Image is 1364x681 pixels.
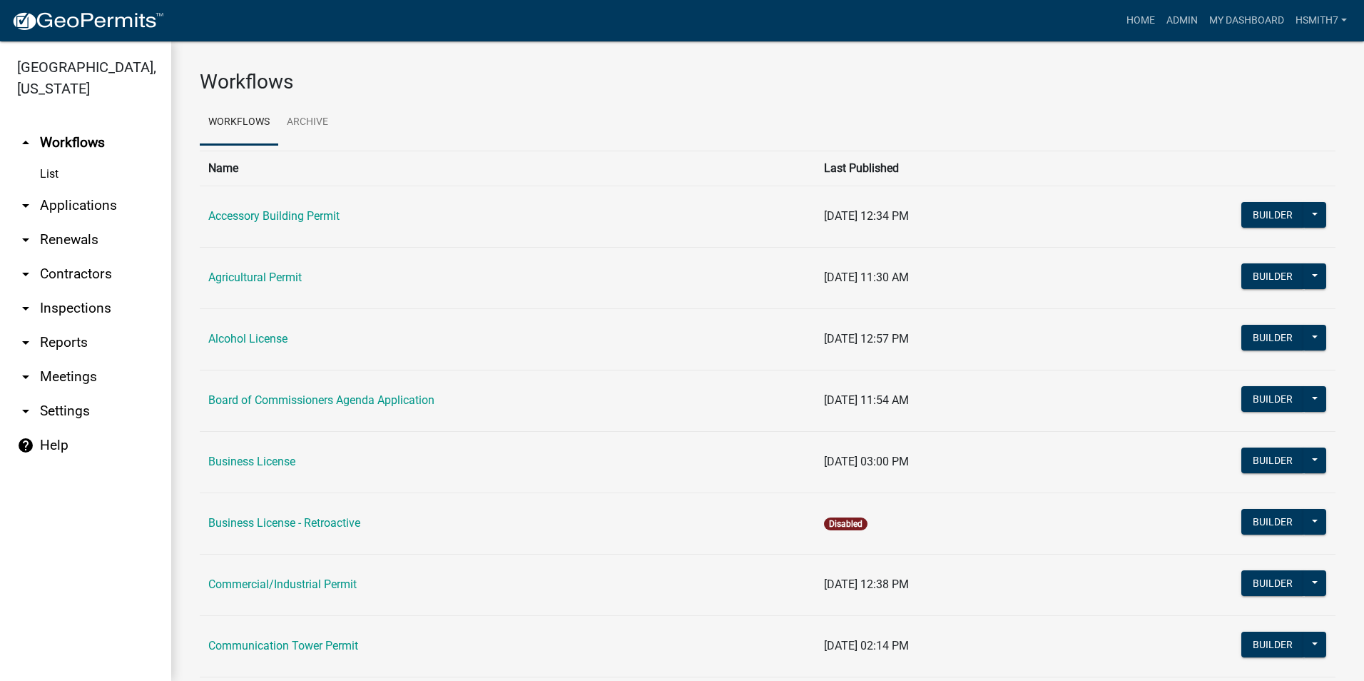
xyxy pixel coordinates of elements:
[824,271,909,284] span: [DATE] 11:30 AM
[208,332,287,345] a: Alcohol License
[17,266,34,283] i: arrow_drop_down
[17,197,34,214] i: arrow_drop_down
[1241,632,1304,657] button: Builder
[1121,7,1161,34] a: Home
[208,577,357,591] a: Commercial/Industrial Permit
[1241,325,1304,350] button: Builder
[200,100,278,146] a: Workflows
[200,151,815,186] th: Name
[1241,448,1304,473] button: Builder
[278,100,337,146] a: Archive
[17,334,34,351] i: arrow_drop_down
[824,455,909,468] span: [DATE] 03:00 PM
[1241,509,1304,535] button: Builder
[1290,7,1353,34] a: hsmith7
[200,70,1335,94] h3: Workflows
[208,393,434,407] a: Board of Commissioners Agenda Application
[17,134,34,151] i: arrow_drop_up
[1241,263,1304,289] button: Builder
[824,639,909,652] span: [DATE] 02:14 PM
[1203,7,1290,34] a: My Dashboard
[17,403,34,420] i: arrow_drop_down
[208,271,302,284] a: Agricultural Permit
[17,437,34,454] i: help
[824,577,909,591] span: [DATE] 12:38 PM
[824,332,909,345] span: [DATE] 12:57 PM
[824,209,909,223] span: [DATE] 12:34 PM
[824,518,867,530] span: Disabled
[208,455,295,468] a: Business License
[17,368,34,385] i: arrow_drop_down
[824,393,909,407] span: [DATE] 11:54 AM
[1241,202,1304,228] button: Builder
[208,516,360,530] a: Business License - Retroactive
[1241,386,1304,412] button: Builder
[208,639,358,652] a: Communication Tower Permit
[17,300,34,317] i: arrow_drop_down
[1241,570,1304,596] button: Builder
[815,151,1074,186] th: Last Published
[17,231,34,248] i: arrow_drop_down
[1161,7,1203,34] a: Admin
[208,209,340,223] a: Accessory Building Permit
